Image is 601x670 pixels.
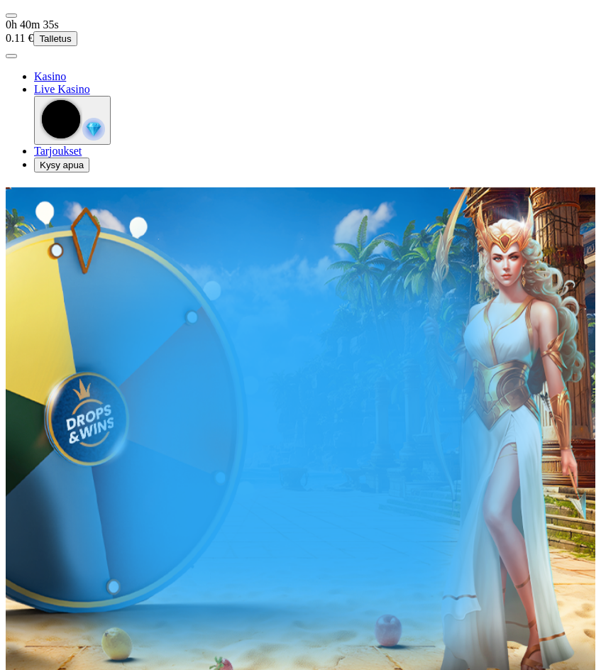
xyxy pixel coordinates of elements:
[82,118,105,141] img: reward-icon
[34,145,82,157] span: Tarjoukset
[34,96,111,145] button: reward-icon
[33,31,77,46] button: Talletus
[34,158,89,172] button: headphones iconKysy apua
[6,13,17,18] button: menu
[6,32,33,44] span: 0.11 €
[34,70,66,82] a: diamond iconKasino
[40,160,84,170] span: Kysy apua
[34,145,82,157] a: gift-inverted iconTarjoukset
[6,54,17,58] button: menu
[34,70,66,82] span: Kasino
[6,18,59,31] span: user session time
[34,83,90,95] span: Live Kasino
[39,33,71,44] span: Talletus
[34,83,90,95] a: poker-chip iconLive Kasino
